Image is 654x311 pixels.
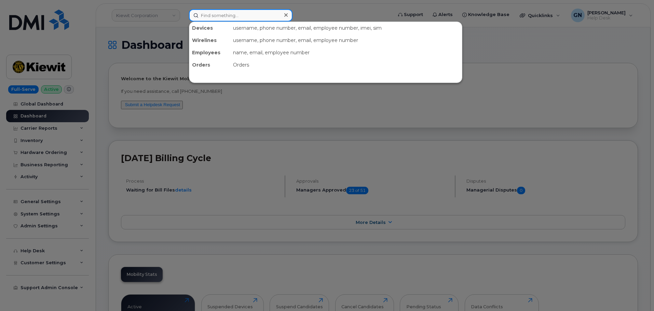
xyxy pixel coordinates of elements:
div: username, phone number, email, employee number, imei, sim [230,22,462,34]
iframe: Messenger Launcher [624,281,649,306]
div: Devices [189,22,230,34]
div: Orders [189,59,230,71]
div: username, phone number, email, employee number [230,34,462,46]
div: Employees [189,46,230,59]
div: Orders [230,59,462,71]
div: Wirelines [189,34,230,46]
div: name, email, employee number [230,46,462,59]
